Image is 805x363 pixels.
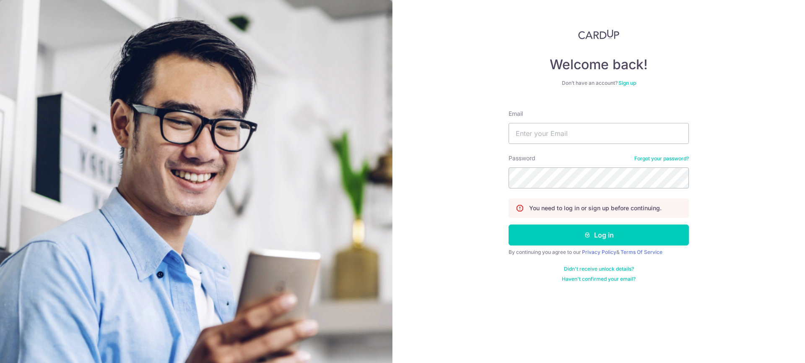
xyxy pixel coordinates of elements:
a: Terms Of Service [621,249,662,255]
p: You need to log in or sign up before continuing. [529,204,662,212]
label: Password [509,154,535,162]
a: Forgot your password? [634,155,689,162]
a: Haven't confirmed your email? [562,276,636,282]
label: Email [509,110,523,118]
input: Enter your Email [509,123,689,144]
div: Don’t have an account? [509,80,689,86]
img: CardUp Logo [578,29,619,39]
h4: Welcome back! [509,56,689,73]
div: By continuing you agree to our & [509,249,689,256]
button: Log in [509,225,689,245]
a: Sign up [618,80,636,86]
a: Didn't receive unlock details? [564,266,634,272]
a: Privacy Policy [582,249,616,255]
